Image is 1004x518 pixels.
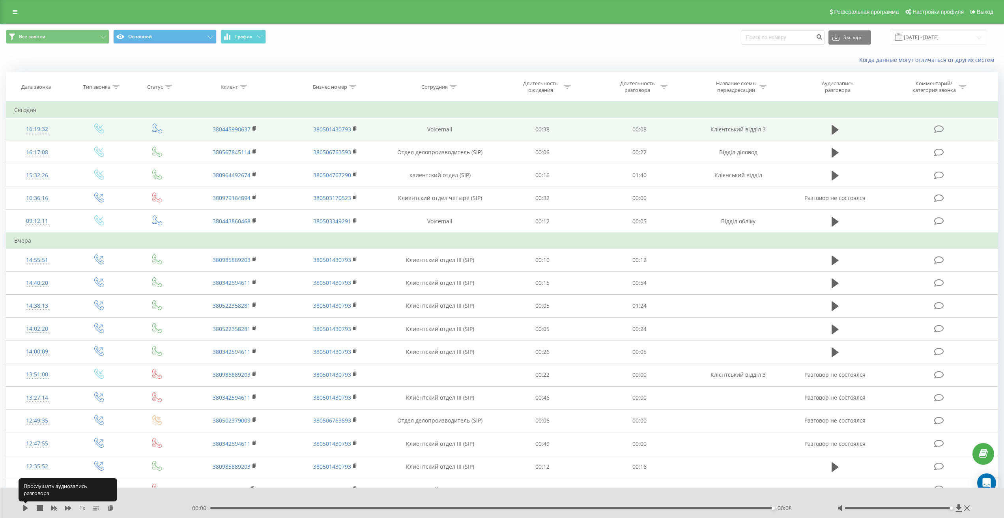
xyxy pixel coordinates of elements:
td: Сегодня [6,102,998,118]
button: Экспорт [828,30,871,45]
td: 00:06 [494,409,591,432]
td: 00:54 [591,271,688,294]
td: 00:46 [494,386,591,409]
div: 12:49:35 [14,413,60,428]
td: 00:12 [494,210,591,233]
td: 00:05 [591,340,688,363]
a: 380501430793 [313,256,351,264]
div: Клиент [221,84,238,90]
td: 00:00 [591,187,688,209]
td: Відділ діловод [688,141,788,164]
span: 1 x [79,504,85,512]
td: Клиентский отдел III (SIP) [386,318,494,340]
a: 380522358281 [213,325,251,333]
a: 380342594611 [213,348,251,355]
td: Клієнтський відділ 3 [688,118,788,141]
span: Разговор не состоялся [804,371,866,378]
td: Отдел делопроизводитель (SIP) [386,141,494,164]
div: Бизнес номер [313,84,347,90]
span: 00:08 [778,504,792,512]
a: 380502379009 [213,417,251,424]
div: Прослушать аудиозапись разговора [19,478,117,501]
span: Настройки профиля [912,9,964,15]
a: 380985889203 [213,256,251,264]
td: 00:16 [591,455,688,478]
button: График [221,30,266,44]
span: График [235,34,252,39]
td: 00:05 [494,294,591,317]
span: Выход [977,9,993,15]
a: 380501430793 [313,371,351,378]
div: 10:36:16 [14,191,60,206]
td: Отдел делопроизводитель (SIP) [386,409,494,432]
button: Основной [113,30,217,44]
div: 16:17:08 [14,145,60,160]
td: 00:00 [591,409,688,432]
a: 380985889203 [213,463,251,470]
a: 380501430793 [313,302,351,309]
td: 00:00 [591,432,688,455]
td: Клиентский отдел III (SIP) [386,455,494,478]
a: 380501430793 [313,125,351,133]
div: Дата звонка [21,84,51,90]
span: 00:00 [192,504,210,512]
td: 00:01 [494,478,591,501]
td: 00:22 [494,363,591,386]
input: Поиск по номеру [741,30,825,45]
a: 380504767290 [313,171,351,179]
a: 380342594611 [213,440,251,447]
a: 380503170523 [313,194,351,202]
div: 16:19:32 [14,122,60,137]
a: 380443860468 [213,217,251,225]
td: 00:05 [591,210,688,233]
a: 380501430793 [313,440,351,447]
div: 09:12:11 [14,213,60,229]
a: 380445990637 [213,125,251,133]
td: 00:38 [494,118,591,141]
a: 380964492674 [213,171,251,179]
td: Клиентский отдел III (SIP) [386,386,494,409]
td: Клиентский отдел III (SIP) [386,340,494,363]
td: 00:00 [591,478,688,501]
div: 15:32:26 [14,168,60,183]
div: Длительность разговора [616,80,658,94]
div: 13:27:14 [14,390,60,406]
td: 00:22 [591,141,688,164]
td: Клиентский отдел III (SIP) [386,271,494,294]
a: 380506763593 [313,148,351,156]
span: Реферальная программа [834,9,899,15]
td: 00:10 [494,249,591,271]
div: 14:55:51 [14,252,60,268]
button: Все звонки [6,30,109,44]
a: 380501430793 [313,279,351,286]
span: Разговор не состоялся [804,194,866,202]
a: 380567845114 [213,148,251,156]
div: 13:51:00 [14,367,60,382]
td: Вчера [6,233,998,249]
td: Клиентский отдел четыре (SIP) [386,187,494,209]
a: 380342594611 [213,394,251,401]
td: Клиентский отдел III (SIP) [386,478,494,501]
td: 00:26 [494,340,591,363]
td: 00:32 [494,187,591,209]
div: 14:00:09 [14,344,60,359]
a: 380985889203 [213,371,251,378]
td: 00:05 [494,318,591,340]
td: Клиентский отдел III (SIP) [386,294,494,317]
td: 00:08 [591,118,688,141]
span: Все звонки [19,34,45,40]
span: Разговор не состоялся [804,394,866,401]
td: 01:40 [591,164,688,187]
td: 00:49 [494,432,591,455]
div: Комментарий/категория звонка [911,80,957,94]
div: 14:02:20 [14,321,60,337]
div: Accessibility label [772,507,775,510]
a: 380501430793 [313,486,351,493]
div: Название схемы переадресации [715,80,757,94]
td: Клиентский отдел III (SIP) [386,249,494,271]
div: Тип звонка [83,84,110,90]
a: 380342594611 [213,279,251,286]
a: 380501430793 [313,394,351,401]
div: Сотрудник [421,84,448,90]
div: 14:40:20 [14,275,60,291]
